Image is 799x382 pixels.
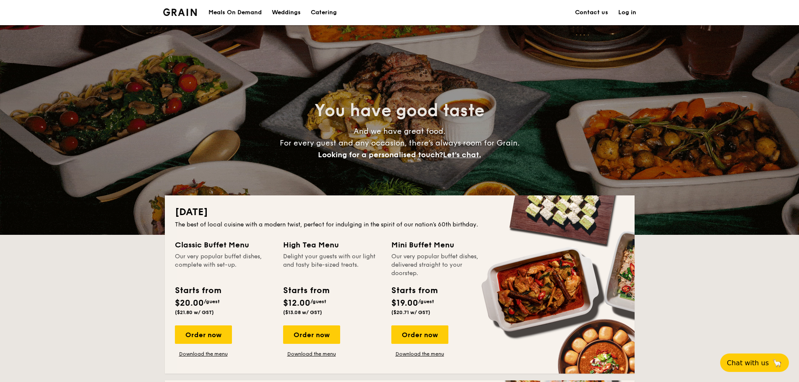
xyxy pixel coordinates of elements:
[283,309,322,315] span: ($13.08 w/ GST)
[175,309,214,315] span: ($21.80 w/ GST)
[175,205,625,219] h2: [DATE]
[283,351,340,357] a: Download the menu
[391,309,430,315] span: ($20.71 w/ GST)
[727,359,769,367] span: Chat with us
[391,239,489,251] div: Mini Buffet Menu
[280,127,520,159] span: And we have great food. For every guest and any occasion, there’s always room for Grain.
[175,325,232,344] div: Order now
[772,358,782,368] span: 🦙
[391,252,489,278] div: Our very popular buffet dishes, delivered straight to your doorstep.
[318,150,443,159] span: Looking for a personalised touch?
[175,239,273,251] div: Classic Buffet Menu
[283,298,310,308] span: $12.00
[175,284,221,297] div: Starts from
[283,284,329,297] div: Starts from
[175,252,273,278] div: Our very popular buffet dishes, complete with set-up.
[391,325,448,344] div: Order now
[443,150,481,159] span: Let's chat.
[310,299,326,304] span: /guest
[175,221,625,229] div: The best of local cuisine with a modern twist, perfect for indulging in the spirit of our nation’...
[315,101,484,121] span: You have good taste
[391,298,418,308] span: $19.00
[391,351,448,357] a: Download the menu
[204,299,220,304] span: /guest
[283,325,340,344] div: Order now
[418,299,434,304] span: /guest
[720,353,789,372] button: Chat with us🦙
[391,284,437,297] div: Starts from
[175,351,232,357] a: Download the menu
[175,298,204,308] span: $20.00
[283,239,381,251] div: High Tea Menu
[163,8,197,16] img: Grain
[283,252,381,278] div: Delight your guests with our light and tasty bite-sized treats.
[163,8,197,16] a: Logotype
